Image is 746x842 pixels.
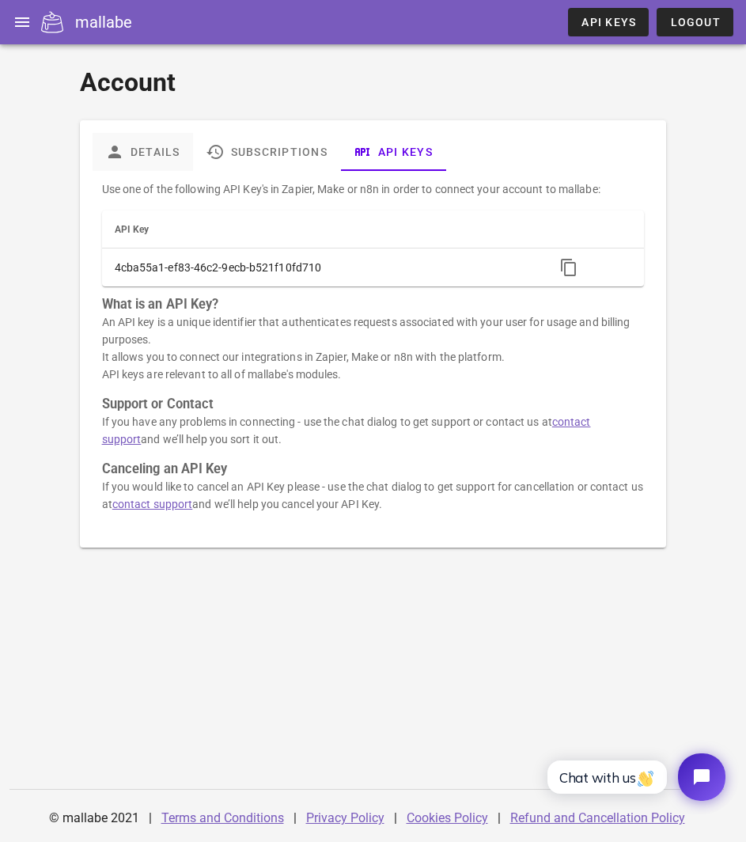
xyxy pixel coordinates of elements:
[40,799,149,837] div: © mallabe 2021
[102,413,645,448] p: If you have any problems in connecting - use the chat dialog to get support or contact us at and ...
[407,810,488,825] a: Cookies Policy
[340,133,445,171] a: API Keys
[102,461,645,478] h3: Canceling an API Key
[530,740,739,814] iframe: Tidio Chat
[115,224,150,235] span: API Key
[568,8,649,36] a: API Keys
[102,296,645,313] h3: What is an API Key?
[102,313,645,383] p: An API key is a unique identifier that authenticates requests associated with your user for usage...
[161,810,284,825] a: Terms and Conditions
[75,10,132,34] div: mallabe
[80,63,667,101] h1: Account
[669,16,721,28] span: Logout
[112,498,193,510] a: contact support
[498,799,501,837] div: |
[394,799,397,837] div: |
[293,799,297,837] div: |
[102,210,543,248] th: API Key: Not sorted. Activate to sort ascending.
[510,810,685,825] a: Refund and Cancellation Policy
[192,133,339,171] a: Subscriptions
[102,248,543,286] td: 4cba55a1-ef83-46c2-9ecb-b521f10fd710
[149,799,152,837] div: |
[102,478,645,513] p: If you would like to cancel an API Key please - use the chat dialog to get support for cancellati...
[306,810,384,825] a: Privacy Policy
[102,396,645,413] h3: Support or Contact
[657,8,733,36] button: Logout
[581,16,636,28] span: API Keys
[93,133,193,171] a: Details
[102,180,645,198] p: Use one of the following API Key's in Zapier, Make or n8n in order to connect your account to mal...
